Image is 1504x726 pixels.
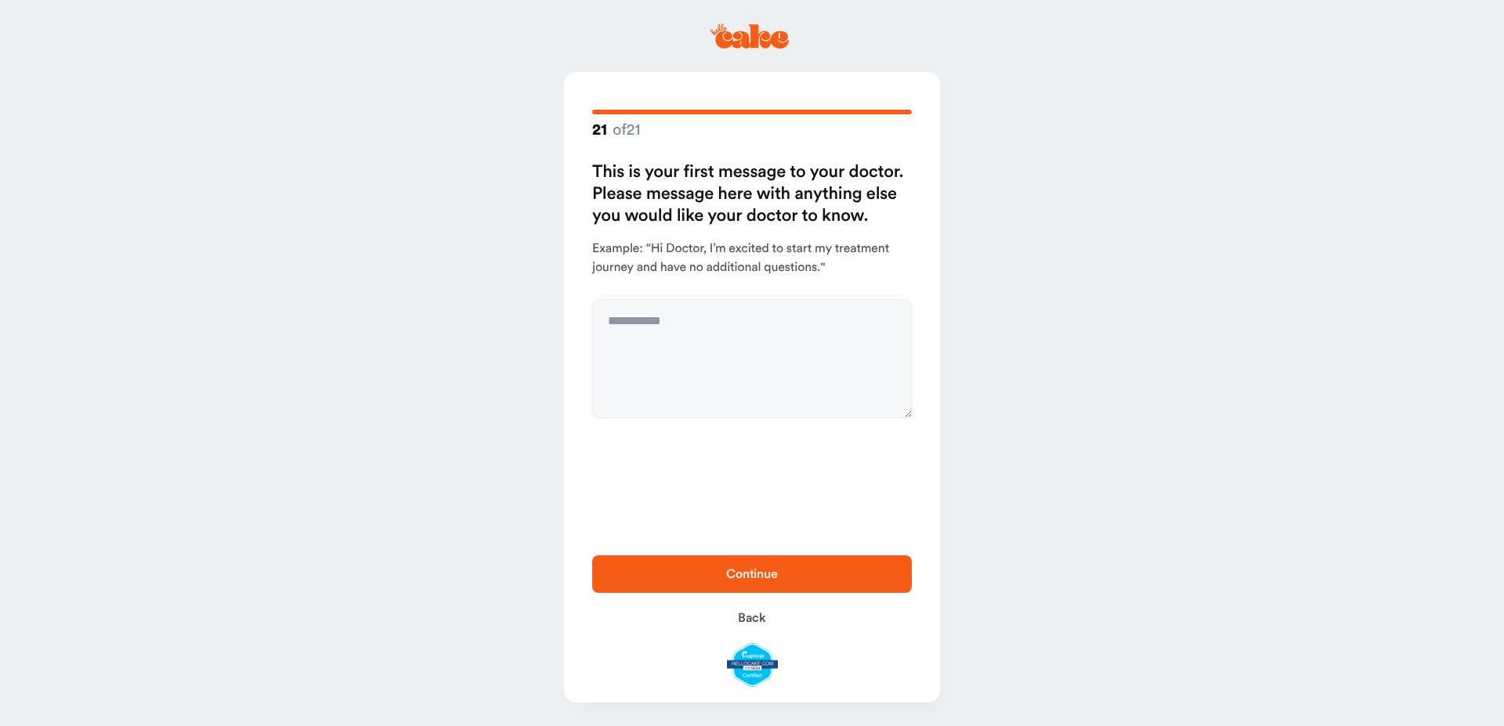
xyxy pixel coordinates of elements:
[738,612,766,624] span: Back
[592,161,912,227] h2: This is your first message to your doctor. Please message here with anything else you would like ...
[592,555,912,593] button: Continue
[592,599,912,637] button: Back
[726,568,778,580] span: Continue
[592,121,607,140] span: 21
[592,240,912,277] p: Example: “Hi Doctor, I’m excited to start my treatment journey and have no additional questions."
[592,120,640,139] strong: of 21
[727,643,778,687] img: legit-script-certified.png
